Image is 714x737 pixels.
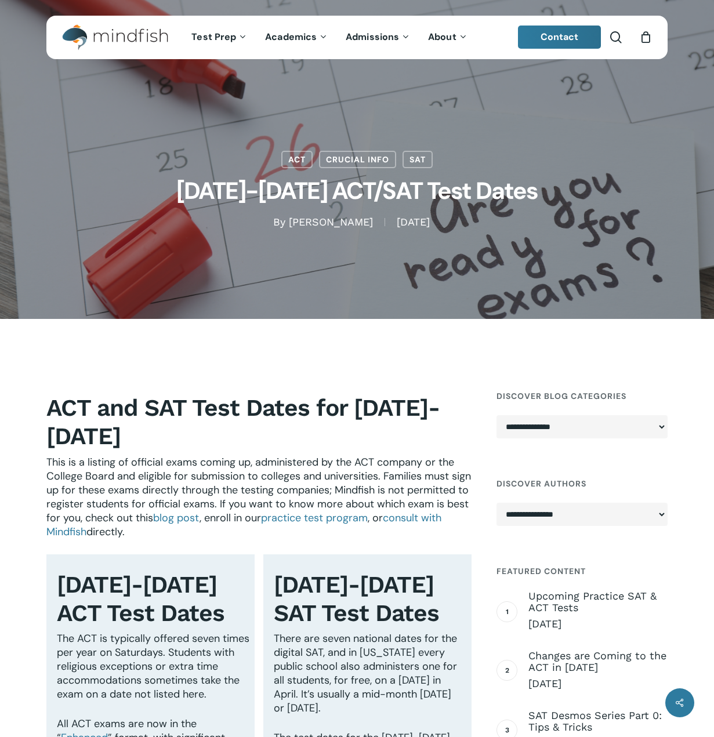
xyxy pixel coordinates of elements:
span: Test Prep [191,31,236,43]
a: practice test program [261,511,368,525]
span: By [273,218,285,226]
a: Admissions [337,32,419,42]
span: , enroll in our [200,511,261,525]
a: Cart [639,31,652,43]
span: directly. [86,525,125,539]
a: Changes are Coming to the ACT in [DATE] [DATE] [528,650,668,691]
h4: Featured Content [496,561,668,582]
span: About [428,31,456,43]
a: Contact [518,26,601,49]
span: This is a listing of official exams coming up, administered by the ACT company or the College Boa... [46,455,471,525]
a: consult with Mindfish [46,511,441,539]
span: The ACT is typically offered seven times per year on Saturdays. Students with religious exception... [57,631,249,701]
span: Academics [265,31,317,43]
a: Crucial Info [319,151,396,168]
b: ACT and SAT Test Dates for [DATE]-[DATE] [46,394,440,450]
b: [DATE]-[DATE] SAT Test Dates [274,571,439,627]
h4: Discover Authors [496,473,668,494]
span: There are seven national dates for the digital SAT, and in [US_STATE] every public school also ad... [274,631,457,715]
span: [DATE] [528,617,668,631]
span: [DATE] [528,677,668,691]
span: [DATE] [385,218,441,226]
span: Contact [541,31,579,43]
span: Admissions [346,31,399,43]
header: Main Menu [46,16,668,59]
span: Upcoming Practice SAT & ACT Tests [528,590,668,613]
span: , or [368,511,383,525]
a: Upcoming Practice SAT & ACT Tests [DATE] [528,590,668,631]
a: Academics [256,32,337,42]
a: [PERSON_NAME] [289,216,373,228]
a: About [419,32,477,42]
b: [DATE]-[DATE] ACT Test Dates [57,571,224,627]
a: ACT [281,151,313,168]
nav: Main Menu [183,16,476,59]
a: blog post [153,511,200,525]
a: Test Prep [183,32,256,42]
span: Changes are Coming to the ACT in [DATE] [528,650,668,673]
h4: Discover Blog Categories [496,386,668,406]
h1: [DATE]-[DATE] ACT/SAT Test Dates [67,168,647,215]
span: SAT Desmos Series Part 0: Tips & Tricks [528,710,668,733]
a: SAT [403,151,433,168]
